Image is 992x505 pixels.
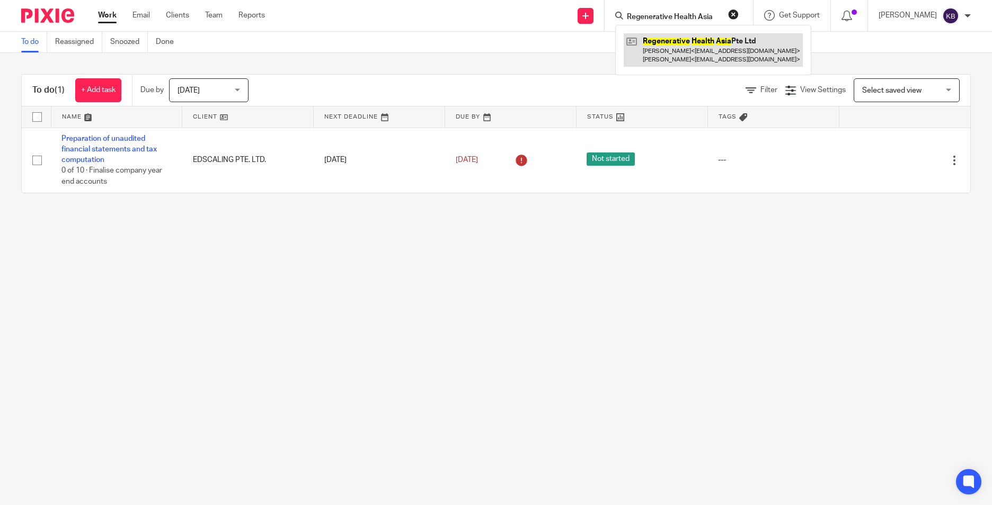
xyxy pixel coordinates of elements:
[728,9,739,20] button: Clear
[98,10,117,21] a: Work
[760,86,777,94] span: Filter
[314,128,445,193] td: [DATE]
[587,152,635,166] span: Not started
[626,13,721,22] input: Search
[182,128,314,193] td: EDSCALING PTE. LTD.
[800,86,846,94] span: View Settings
[156,32,182,52] a: Done
[55,32,102,52] a: Reassigned
[55,86,65,94] span: (1)
[238,10,265,21] a: Reports
[942,7,959,24] img: svg%3E
[61,135,157,164] a: Preparation of unaudited financial statements and tax computation
[178,87,200,94] span: [DATE]
[719,114,737,120] span: Tags
[32,85,65,96] h1: To do
[879,10,937,21] p: [PERSON_NAME]
[205,10,223,21] a: Team
[779,12,820,19] span: Get Support
[110,32,148,52] a: Snoozed
[166,10,189,21] a: Clients
[140,85,164,95] p: Due by
[718,155,828,165] div: ---
[21,8,74,23] img: Pixie
[21,32,47,52] a: To do
[456,156,478,164] span: [DATE]
[862,87,922,94] span: Select saved view
[132,10,150,21] a: Email
[75,78,121,102] a: + Add task
[61,167,162,186] span: 0 of 10 · Finalise company year end accounts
